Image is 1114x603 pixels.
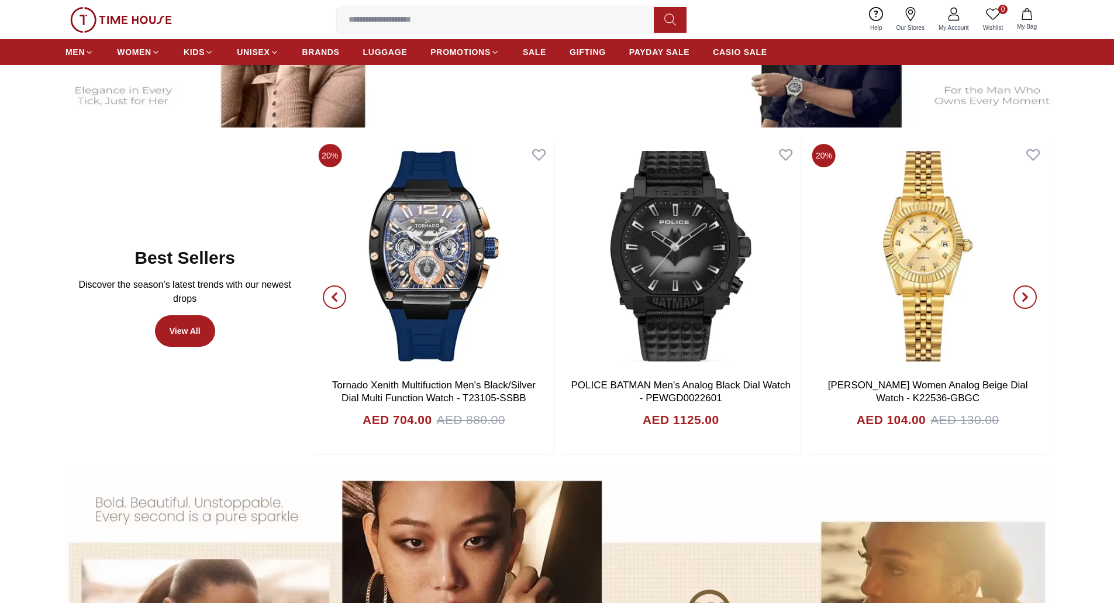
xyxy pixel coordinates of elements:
[134,247,235,268] h2: Best Sellers
[75,278,295,306] p: Discover the season’s latest trends with our newest drops
[998,5,1008,14] span: 0
[857,411,926,429] h4: AED 104.00
[828,380,1028,404] a: [PERSON_NAME] Women Analog Beige Dial Watch - K22536-GBGC
[978,23,1008,32] span: Wishlist
[436,411,505,429] span: AED 880.00
[430,42,499,63] a: PROMOTIONS
[70,7,172,33] img: ...
[643,411,719,429] h4: AED 1125.00
[629,42,689,63] a: PAYDAY SALE
[117,46,151,58] span: WOMEN
[934,23,974,32] span: My Account
[930,411,999,429] span: AED 130.00
[155,315,215,347] a: View All
[523,42,546,63] a: SALE
[571,380,791,404] a: POLICE BATMAN Men's Analog Black Dial Watch - PEWGD0022601
[713,42,767,63] a: CASIO SALE
[184,42,213,63] a: KIDS
[302,46,340,58] span: BRANDS
[313,139,554,373] img: Tornado Xenith Multifuction Men's Black/Silver Dial Multi Function Watch - T23105-SSBB
[363,46,408,58] span: LUGGAGE
[1010,6,1044,33] button: My Bag
[523,46,546,58] span: SALE
[561,139,801,373] img: POLICE BATMAN Men's Analog Black Dial Watch - PEWGD0022601
[629,46,689,58] span: PAYDAY SALE
[889,5,932,35] a: Our Stores
[237,46,270,58] span: UNISEX
[570,42,606,63] a: GIFTING
[808,139,1048,373] img: Kenneth Scott Women Analog Beige Dial Watch - K22536-GBGC
[713,46,767,58] span: CASIO SALE
[332,380,536,404] a: Tornado Xenith Multifuction Men's Black/Silver Dial Multi Function Watch - T23105-SSBB
[237,42,278,63] a: UNISEX
[65,46,85,58] span: MEN
[363,411,432,429] h4: AED 704.00
[1012,22,1041,31] span: My Bag
[812,144,836,167] span: 20%
[976,5,1010,35] a: 0Wishlist
[863,5,889,35] a: Help
[184,46,205,58] span: KIDS
[865,23,887,32] span: Help
[363,42,408,63] a: LUGGAGE
[117,42,160,63] a: WOMEN
[570,46,606,58] span: GIFTING
[892,23,929,32] span: Our Stores
[302,42,340,63] a: BRANDS
[65,42,94,63] a: MEN
[430,46,491,58] span: PROMOTIONS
